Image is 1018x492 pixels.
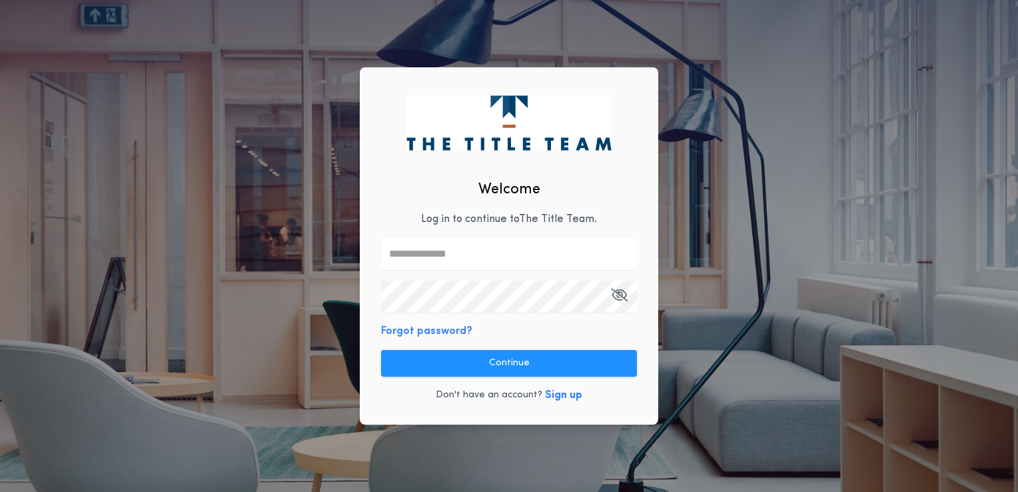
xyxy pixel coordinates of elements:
[381,350,637,377] button: Continue
[406,95,611,150] img: logo
[545,387,582,403] button: Sign up
[421,211,597,227] p: Log in to continue to The Title Team .
[436,389,542,402] p: Don't have an account?
[381,323,472,339] button: Forgot password?
[478,179,540,201] h2: Welcome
